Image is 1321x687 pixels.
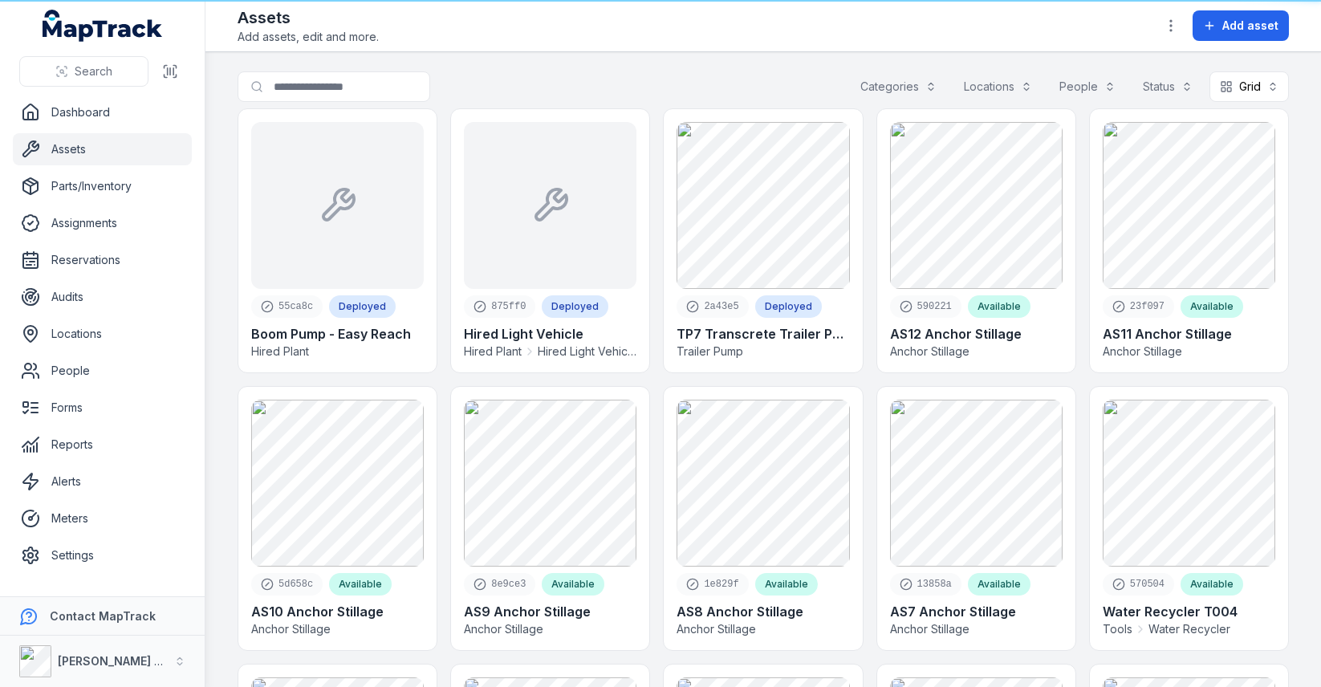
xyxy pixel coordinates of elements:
a: Audits [13,281,192,313]
a: Meters [13,502,192,535]
button: Search [19,56,148,87]
strong: Contact MapTrack [50,609,156,623]
a: Dashboard [13,96,192,128]
a: Locations [13,318,192,350]
a: Settings [13,539,192,571]
span: Add asset [1222,18,1278,34]
a: Reports [13,429,192,461]
span: Add assets, edit and more. [238,29,379,45]
a: Forms [13,392,192,424]
button: People [1049,71,1126,102]
a: Assets [13,133,192,165]
a: People [13,355,192,387]
a: Parts/Inventory [13,170,192,202]
a: MapTrack [43,10,163,42]
button: Status [1132,71,1203,102]
button: Grid [1209,71,1289,102]
strong: [PERSON_NAME] Group [58,654,189,668]
a: Assignments [13,207,192,239]
h2: Assets [238,6,379,29]
span: Search [75,63,112,79]
a: Alerts [13,465,192,498]
button: Add asset [1193,10,1289,41]
a: Reservations [13,244,192,276]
